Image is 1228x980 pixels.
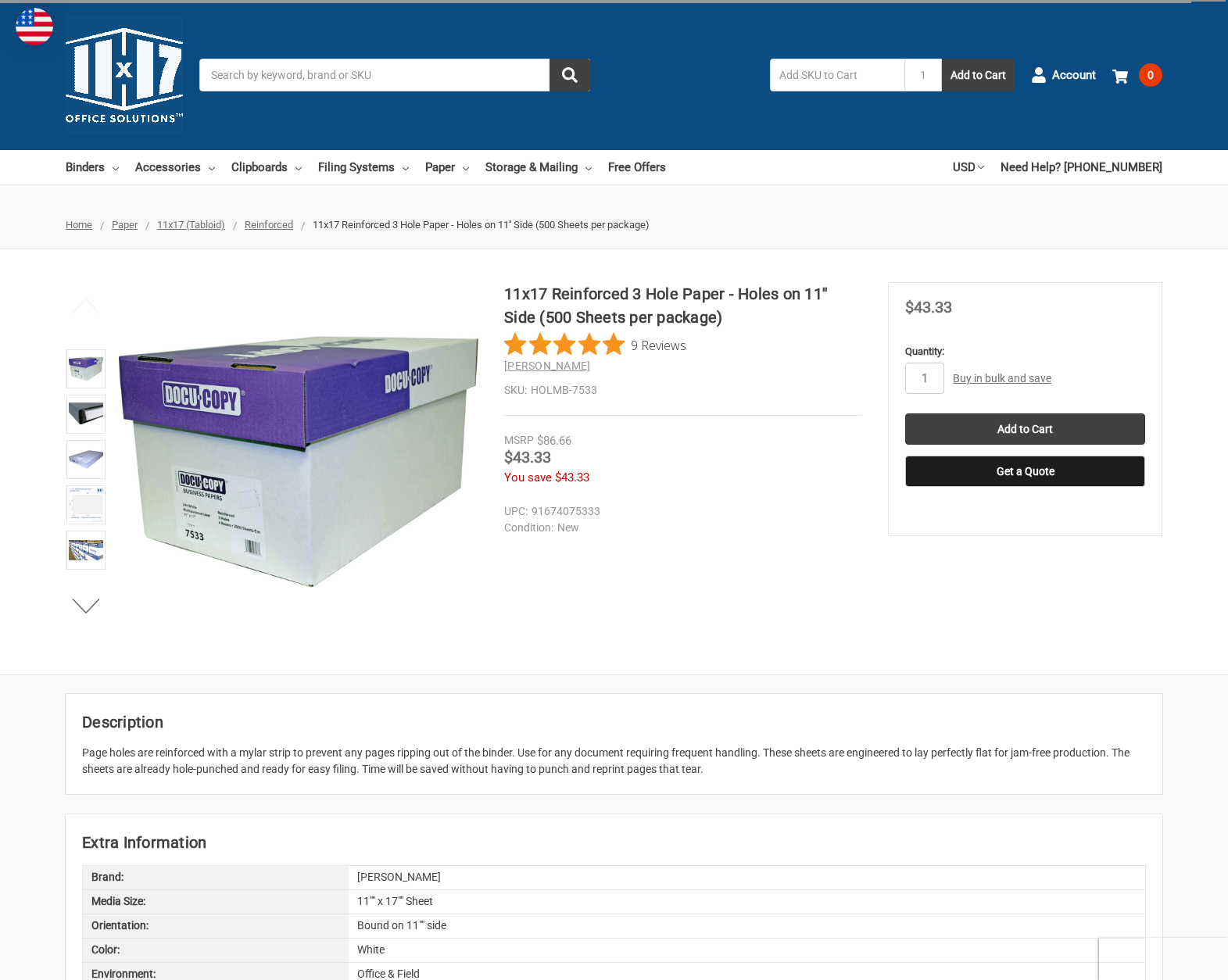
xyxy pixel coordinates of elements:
[82,831,1146,854] h2: Extra Information
[349,939,1145,962] div: White
[504,520,553,536] dt: Condition:
[318,150,409,184] a: Filing Systems
[69,352,103,386] img: 11x17 Reinforced 3 Hole Paper - Holes on 11'' Side (500 Sheets per package)
[608,150,666,184] a: Free Offers
[83,866,349,889] div: Brand:
[69,397,103,431] img: 11x17 Reinforced 3 Hole Paper - Holes on 11'' Side (500 Sheets per package)
[504,432,534,449] div: MSRP
[66,150,119,184] a: Binders
[135,150,215,184] a: Accessories
[504,333,686,356] button: Rated 4.9 out of 5 stars from 9 reviews. Jump to reviews.
[66,219,92,231] a: Home
[631,333,686,356] span: 9 Reviews
[905,298,952,317] span: $43.33
[119,282,478,642] img: 11x17 Reinforced 3 Hole Paper - Holes on 11'' Side (500 Sheets per package)
[82,745,1146,778] div: Page holes are reinforced with a mylar strip to prevent any pages ripping out of the binder. Use ...
[16,8,53,45] img: duty and tax information for United States
[231,150,302,184] a: Clipboards
[504,503,855,520] dd: 91674075333
[199,59,590,91] input: Search by keyword, brand or SKU
[770,59,904,91] input: Add SKU to Cart
[555,470,589,485] span: $43.33
[69,533,103,567] img: 11x17 Reinforced 3 Hole Paper - Holes on 11'' Side (500 Sheets per package)
[1139,63,1162,87] span: 0
[112,219,138,231] a: Paper
[504,359,590,372] a: [PERSON_NAME]
[349,914,1145,938] div: Bound on 11"" side
[504,282,862,329] h1: 11x17 Reinforced 3 Hole Paper - Holes on 11'' Side (500 Sheets per package)
[504,382,862,399] dd: HOLMB-7533
[66,16,183,134] img: 11x17.com
[83,939,349,962] div: Color:
[63,591,110,622] button: Next
[905,413,1145,445] input: Add to Cart
[157,219,225,231] a: 11x17 (Tabloid)
[504,520,855,536] dd: New
[425,150,469,184] a: Paper
[1031,55,1096,95] a: Account
[537,434,571,448] span: $86.66
[953,150,984,184] a: USD
[313,219,650,231] span: 11x17 Reinforced 3 Hole Paper - Holes on 11'' Side (500 Sheets per package)
[504,448,551,467] span: $43.33
[69,442,103,477] img: 11x17 Reinforced Paper 500 sheet ream
[83,914,349,938] div: Orientation:
[82,710,1146,734] h2: Description
[1112,55,1162,95] a: 0
[504,470,552,485] span: You save
[942,59,1015,91] button: Add to Cart
[905,344,1145,359] label: Quantity:
[349,890,1145,914] div: 11"" x 17"" Sheet
[349,866,1145,889] div: [PERSON_NAME]
[905,456,1145,487] button: Get a Quote
[485,150,592,184] a: Storage & Mailing
[504,382,527,399] dt: SKU:
[953,372,1051,384] a: Buy in bulk and save
[83,890,349,914] div: Media Size:
[1052,66,1096,84] span: Account
[245,219,293,231] a: Reinforced
[1001,150,1162,184] a: Need Help? [PHONE_NUMBER]
[69,488,103,522] img: 11x17 Reinforced 3 Hole Paper - Holes on 11'' Side (500 Sheets per package)
[63,290,110,321] button: Previous
[1099,938,1228,980] iframe: Google Customer Reviews
[504,503,528,520] dt: UPC:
